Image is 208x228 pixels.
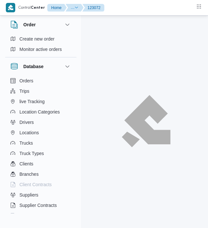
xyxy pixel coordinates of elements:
[31,6,45,10] b: Center
[10,63,71,70] button: Database
[19,118,34,126] span: Drivers
[19,35,54,43] span: Create new order
[8,44,74,54] button: Monitor active orders
[19,191,38,199] span: Suppliers
[19,87,29,95] span: Trips
[19,170,39,178] span: Branches
[19,201,57,209] span: Supplier Contracts
[8,179,74,190] button: Client Contracts
[8,190,74,200] button: Suppliers
[19,98,45,105] span: live Tracking
[8,34,74,44] button: Create new order
[19,150,44,157] span: Truck Types
[71,5,78,10] button: Show collapsed breadcrumbs
[8,200,74,210] button: Supplier Contracts
[19,129,39,137] span: Locations
[47,4,67,12] button: Home
[5,76,76,216] div: Database
[5,34,76,57] div: Order
[82,4,104,12] button: 123072
[8,76,74,86] button: Orders
[8,86,74,96] button: Trips
[19,108,60,116] span: Location Categories
[8,138,74,148] button: Trucks
[19,181,52,188] span: Client Contracts
[8,107,74,117] button: Location Categories
[125,99,167,143] img: ILLA Logo
[8,127,74,138] button: Locations
[8,210,74,221] button: Devices
[19,45,62,53] span: Monitor active orders
[8,117,74,127] button: Drivers
[19,212,36,220] span: Devices
[8,169,74,179] button: Branches
[8,96,74,107] button: live Tracking
[19,160,33,168] span: Clients
[23,21,36,29] h3: Order
[19,77,33,85] span: Orders
[8,159,74,169] button: Clients
[23,63,43,70] h3: Database
[19,139,33,147] span: Trucks
[8,148,74,159] button: Truck Types
[6,3,15,12] img: X8yXhbKr1z7QwAAAABJRU5ErkJggg==
[10,21,71,29] button: Order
